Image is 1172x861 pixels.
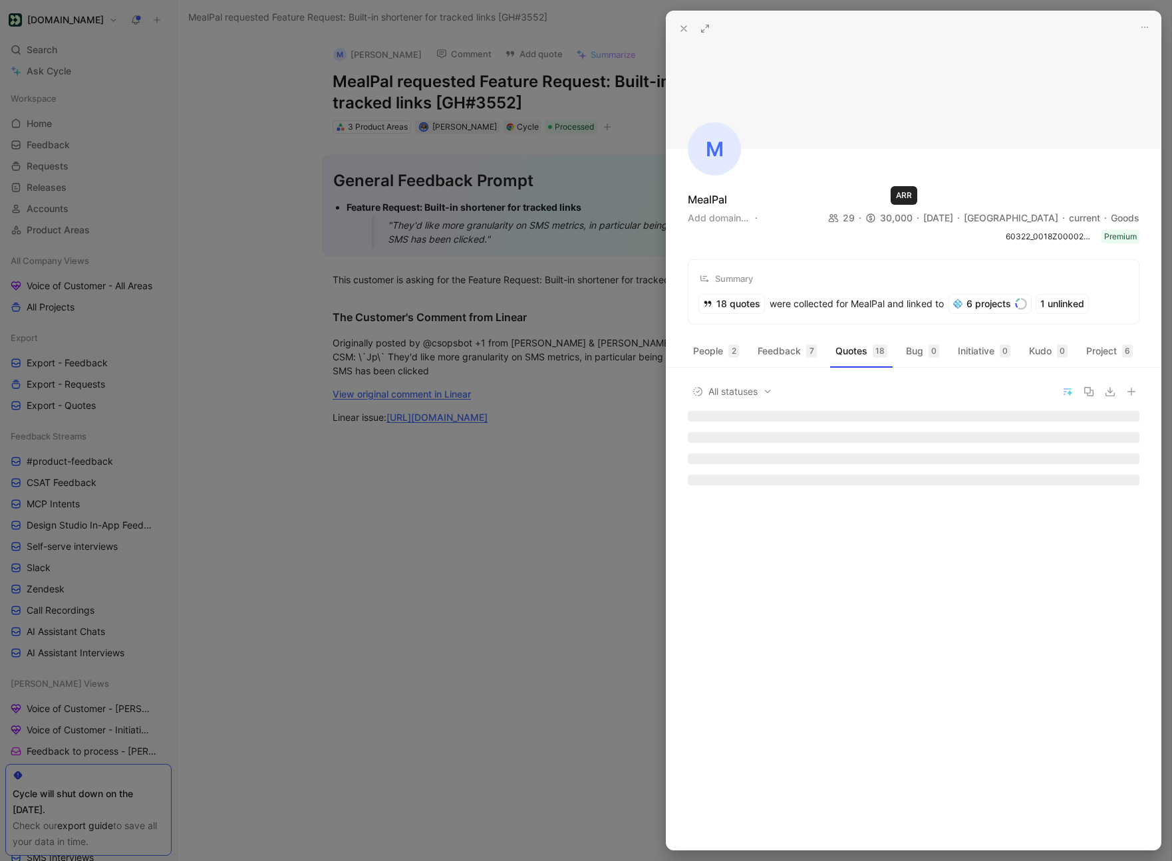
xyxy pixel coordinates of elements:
[752,340,822,362] button: Feedback
[688,383,777,400] button: All statuses
[688,210,748,226] button: Add domain…
[952,340,1016,362] button: Initiative
[1024,340,1073,362] button: Kudo
[1057,344,1068,358] div: 0
[901,340,945,362] button: Bug
[699,295,944,313] div: were collected for MealPal and linked to
[688,340,744,362] button: People
[1036,295,1088,313] div: 1 unlinked
[1122,344,1133,358] div: 6
[688,122,741,176] div: M
[1104,230,1137,243] div: Premium
[699,271,753,287] div: Summary
[949,295,1031,313] div: 6 projects
[1111,210,1139,226] div: Goods
[953,299,962,308] img: 💠
[1069,210,1111,226] div: current
[830,340,893,362] button: Quotes
[692,384,772,400] span: All statuses
[699,295,764,313] div: 18 quotes
[1000,344,1010,358] div: 0
[728,344,739,358] div: 2
[929,344,939,358] div: 0
[873,344,887,358] div: 18
[964,210,1069,226] div: [GEOGRAPHIC_DATA]
[688,191,727,207] div: MealPal
[923,210,964,226] div: [DATE]
[1006,230,1094,243] div: 60322_0018Z00002w0kfcQAA
[1081,340,1138,362] button: Project
[806,344,817,358] div: 7
[865,210,923,226] div: 30,000
[828,210,865,226] div: 29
